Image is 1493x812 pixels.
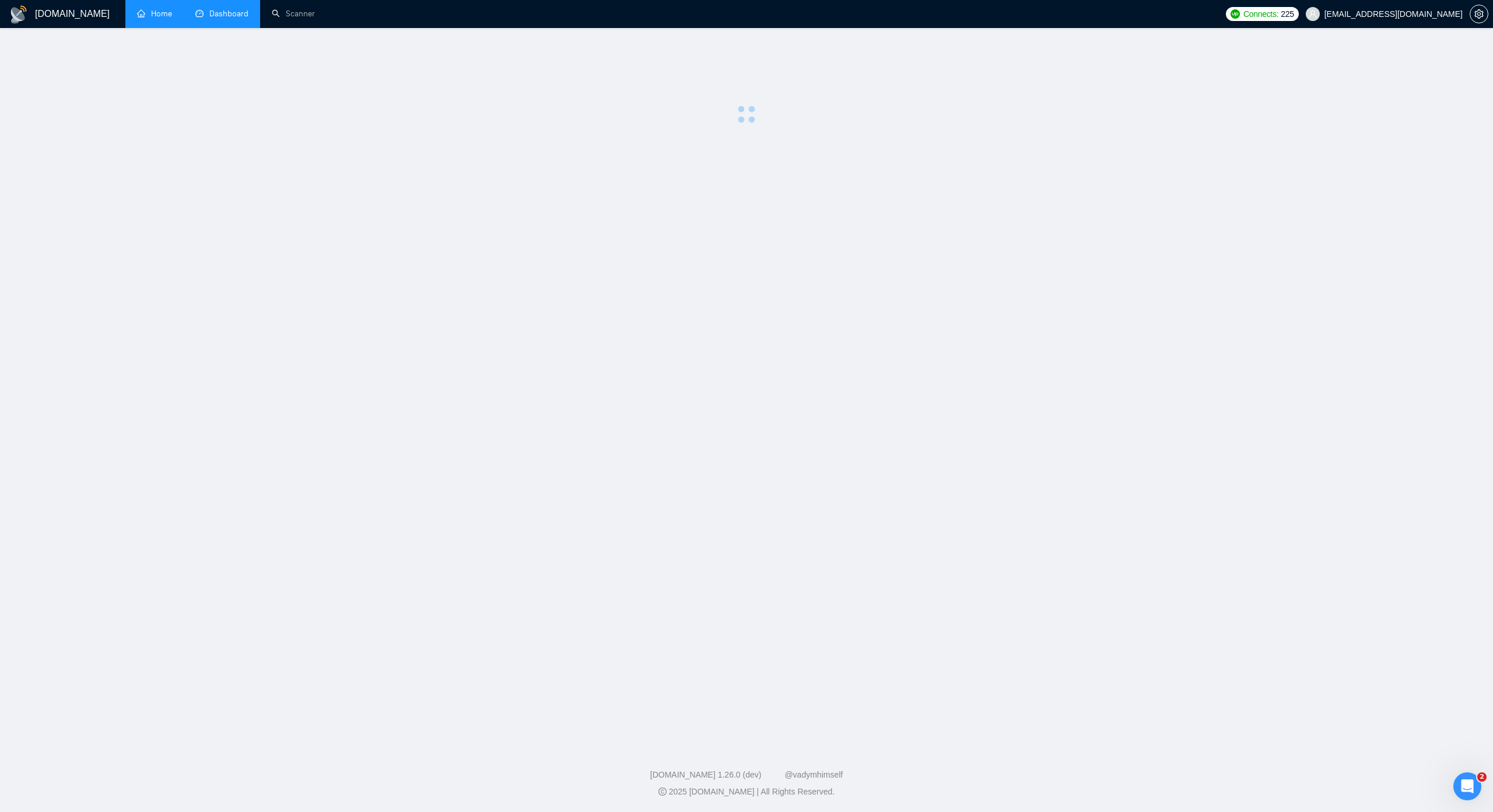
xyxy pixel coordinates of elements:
span: 2 [1477,772,1487,782]
span: Dashboard [209,9,248,19]
img: upwork-logo.png [1231,9,1240,19]
span: 225 [1281,8,1294,20]
a: homeHome [137,9,172,19]
a: setting [1470,9,1488,19]
span: dashboard [195,9,204,17]
a: [DOMAIN_NAME] 1.26.0 (dev) [650,770,762,779]
button: setting [1470,5,1488,23]
span: copyright [658,787,667,796]
span: setting [1470,9,1488,19]
a: @vadymhimself [784,770,843,779]
span: user [1309,10,1317,18]
img: logo [9,5,28,24]
span: Connects: [1243,8,1278,20]
div: 2025 [DOMAIN_NAME] | All Rights Reserved. [9,786,1484,798]
a: searchScanner [272,9,315,19]
iframe: Intercom live chat [1453,772,1481,800]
